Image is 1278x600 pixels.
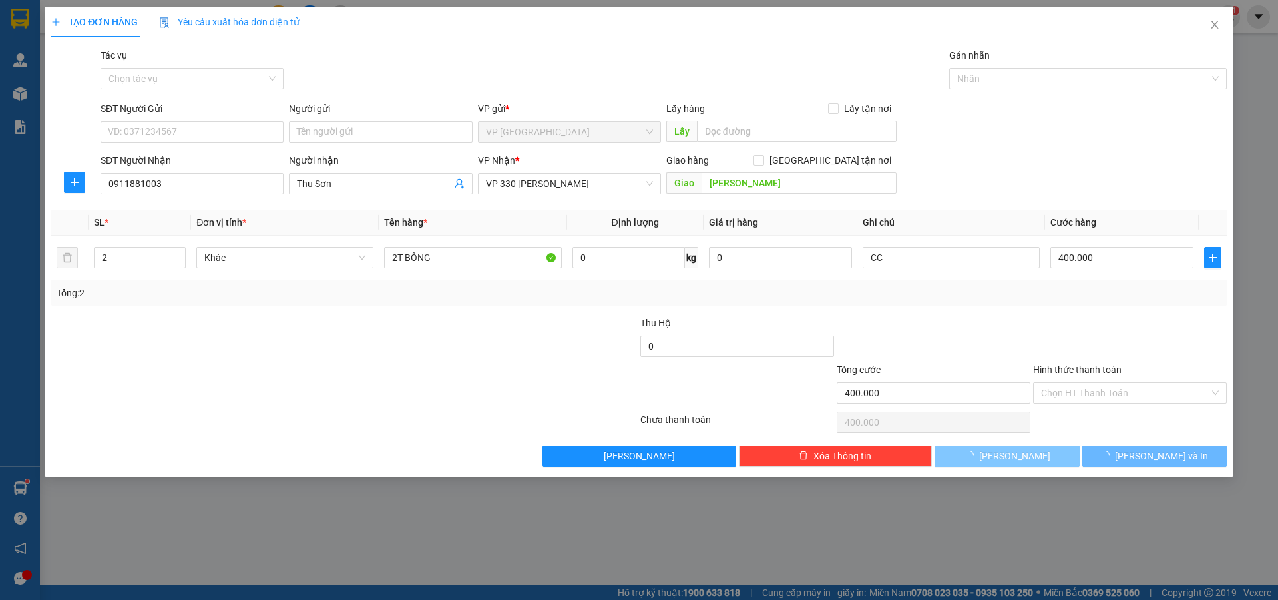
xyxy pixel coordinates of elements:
[612,217,659,228] span: Định lượng
[685,247,698,268] span: kg
[979,449,1050,463] span: [PERSON_NAME]
[709,217,758,228] span: Giá trị hàng
[384,247,561,268] input: VD: Bàn, Ghế
[1082,446,1227,467] button: [PERSON_NAME] và In
[666,155,709,166] span: Giao hàng
[949,50,990,61] label: Gán nhãn
[1115,449,1208,463] span: [PERSON_NAME] và In
[57,286,493,300] div: Tổng: 2
[204,248,365,268] span: Khác
[739,446,933,467] button: deleteXóa Thông tin
[863,247,1040,268] input: Ghi Chú
[813,449,871,463] span: Xóa Thông tin
[799,451,808,461] span: delete
[857,210,1045,236] th: Ghi chú
[1205,252,1221,263] span: plus
[666,121,697,142] span: Lấy
[1050,217,1096,228] span: Cước hàng
[640,318,671,328] span: Thu Hộ
[1196,7,1233,44] button: Close
[666,172,702,194] span: Giao
[697,121,897,142] input: Dọc đường
[709,247,852,268] input: 0
[486,174,653,194] span: VP 330 Lê Duẫn
[478,155,515,166] span: VP Nhận
[604,449,675,463] span: [PERSON_NAME]
[94,217,105,228] span: SL
[764,153,897,168] span: [GEOGRAPHIC_DATA] tận nơi
[935,446,1079,467] button: [PERSON_NAME]
[64,172,85,193] button: plus
[839,101,897,116] span: Lấy tận nơi
[639,412,835,436] div: Chưa thanh toán
[1209,19,1220,30] span: close
[51,17,138,27] span: TẠO ĐƠN HÀNG
[384,217,427,228] span: Tên hàng
[486,122,653,142] span: VP Đà Lạt
[1100,451,1115,460] span: loading
[101,50,127,61] label: Tác vụ
[1033,364,1122,375] label: Hình thức thanh toán
[837,364,881,375] span: Tổng cước
[289,153,472,168] div: Người nhận
[454,178,465,189] span: user-add
[196,217,246,228] span: Đơn vị tính
[289,101,472,116] div: Người gửi
[159,17,170,28] img: icon
[159,17,300,27] span: Yêu cầu xuất hóa đơn điện tử
[702,172,897,194] input: Dọc đường
[101,153,284,168] div: SĐT Người Nhận
[1204,247,1221,268] button: plus
[478,101,661,116] div: VP gửi
[65,177,85,188] span: plus
[51,17,61,27] span: plus
[666,103,705,114] span: Lấy hàng
[542,446,736,467] button: [PERSON_NAME]
[101,101,284,116] div: SĐT Người Gửi
[57,247,78,268] button: delete
[964,451,979,460] span: loading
